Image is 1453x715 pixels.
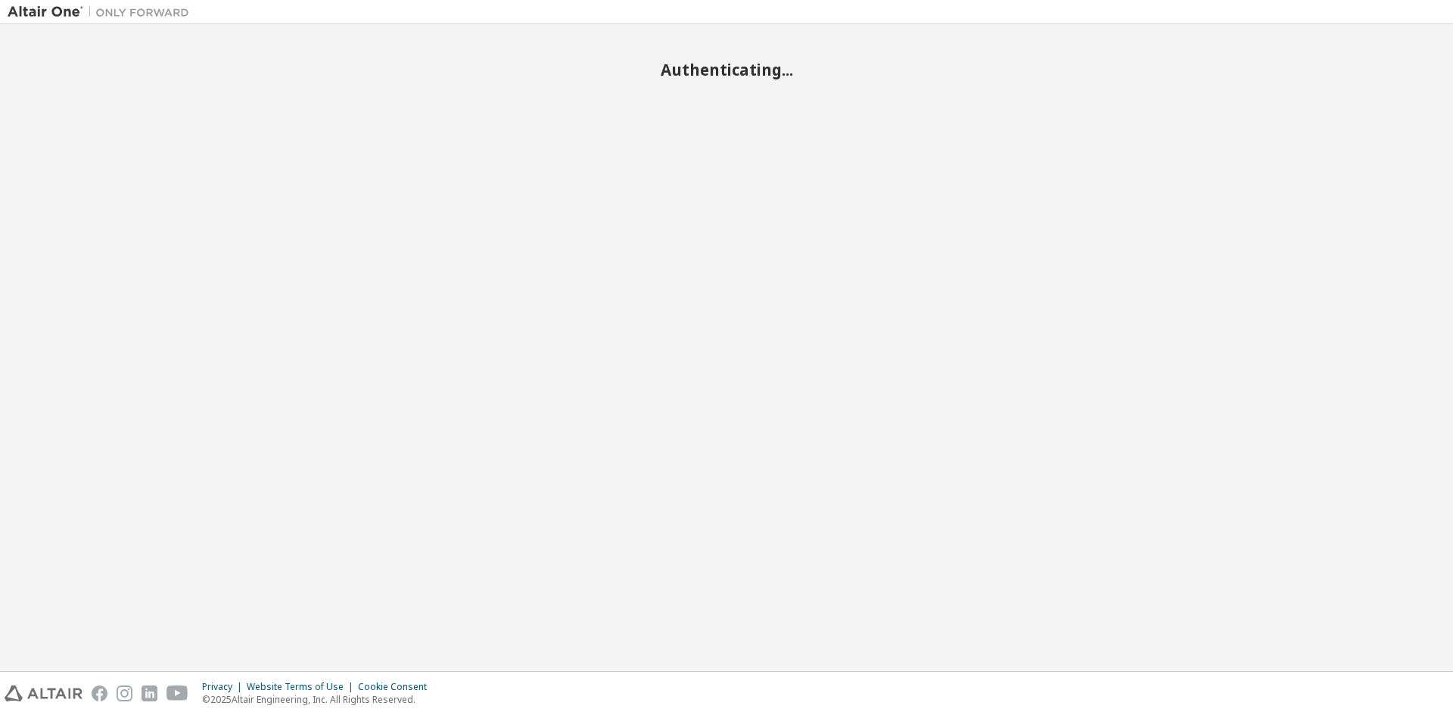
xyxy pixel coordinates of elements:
[8,60,1445,79] h2: Authenticating...
[142,685,157,701] img: linkedin.svg
[92,685,107,701] img: facebook.svg
[166,685,188,701] img: youtube.svg
[202,681,247,693] div: Privacy
[358,681,436,693] div: Cookie Consent
[5,685,82,701] img: altair_logo.svg
[117,685,132,701] img: instagram.svg
[247,681,358,693] div: Website Terms of Use
[8,5,197,20] img: Altair One
[202,693,436,706] p: © 2025 Altair Engineering, Inc. All Rights Reserved.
